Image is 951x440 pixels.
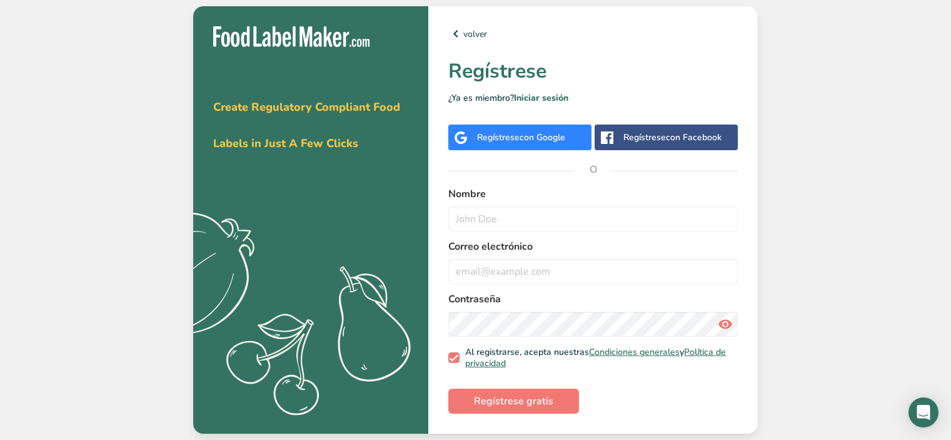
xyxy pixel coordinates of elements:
[448,239,738,254] label: Correo electrónico
[213,26,370,47] img: Food Label Maker
[666,131,722,143] span: con Facebook
[448,56,738,86] h1: Regístrese
[448,259,738,284] input: email@example.com
[448,389,579,414] button: Regístrese gratis
[623,131,722,144] div: Regístrese
[460,347,733,369] span: Al registrarse, acepta nuestras y
[448,207,738,232] input: John Doe
[474,394,553,409] span: Regístrese gratis
[213,100,400,151] span: Create Regulatory Compliant Food Labels in Just A Few Clicks
[448,26,738,41] a: volver
[514,92,568,104] a: Iniciar sesión
[520,131,565,143] span: con Google
[465,346,726,369] a: Política de privacidad
[448,292,738,307] label: Contraseña
[575,151,612,188] span: O
[448,91,738,105] p: ¿Ya es miembro?
[477,131,565,144] div: Regístrese
[448,187,738,202] label: Nombre
[908,397,938,427] div: Open Intercom Messenger
[589,346,680,358] a: Condiciones generales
